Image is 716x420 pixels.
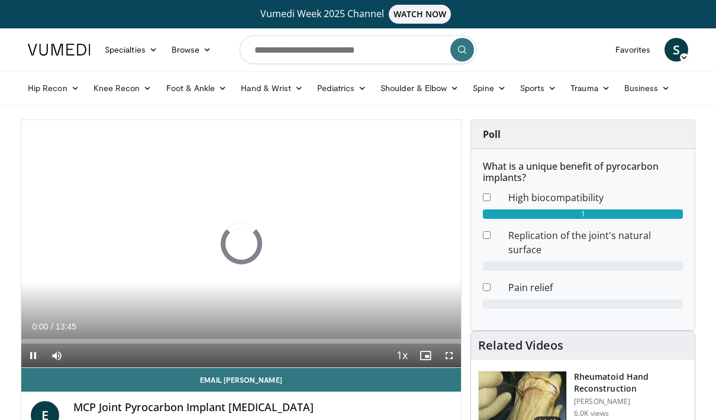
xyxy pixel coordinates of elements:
a: Shoulder & Elbow [373,76,466,100]
input: Search topics, interventions [240,35,476,64]
button: Playback Rate [390,344,414,367]
span: WATCH NOW [389,5,451,24]
span: 0:00 [32,322,48,331]
span: 13:45 [56,322,76,331]
a: Specialties [98,38,165,62]
p: 6.0K views [574,409,609,418]
div: 1 [483,209,683,219]
a: S [665,38,688,62]
a: Vumedi Week 2025 ChannelWATCH NOW [30,5,686,24]
a: Sports [513,76,564,100]
a: Favorites [608,38,657,62]
button: Pause [21,344,45,367]
h6: What is a unique benefit of pyrocarbon implants? [483,161,683,183]
a: Knee Recon [86,76,159,100]
h3: Rheumatoid Hand Reconstruction [574,371,688,395]
a: Hand & Wrist [234,76,310,100]
dd: High biocompatibility [499,190,692,205]
h4: MCP Joint Pyrocarbon Implant [MEDICAL_DATA] [73,401,451,414]
div: Progress Bar [21,339,461,344]
dd: Pain relief [499,280,692,295]
a: Pediatrics [310,76,373,100]
a: Hip Recon [21,76,86,100]
button: Fullscreen [437,344,461,367]
a: Browse [165,38,219,62]
strong: Poll [483,128,501,141]
a: Foot & Ankle [159,76,234,100]
img: VuMedi Logo [28,44,91,56]
p: [PERSON_NAME] [574,397,688,406]
dd: Replication of the joint's natural surface [499,228,692,257]
button: Mute [45,344,69,367]
span: / [51,322,53,331]
video-js: Video Player [21,120,461,368]
a: Spine [466,76,512,100]
a: Email [PERSON_NAME] [21,368,461,392]
button: Enable picture-in-picture mode [414,344,437,367]
h4: Related Videos [478,338,563,353]
a: Business [617,76,678,100]
a: Trauma [563,76,617,100]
